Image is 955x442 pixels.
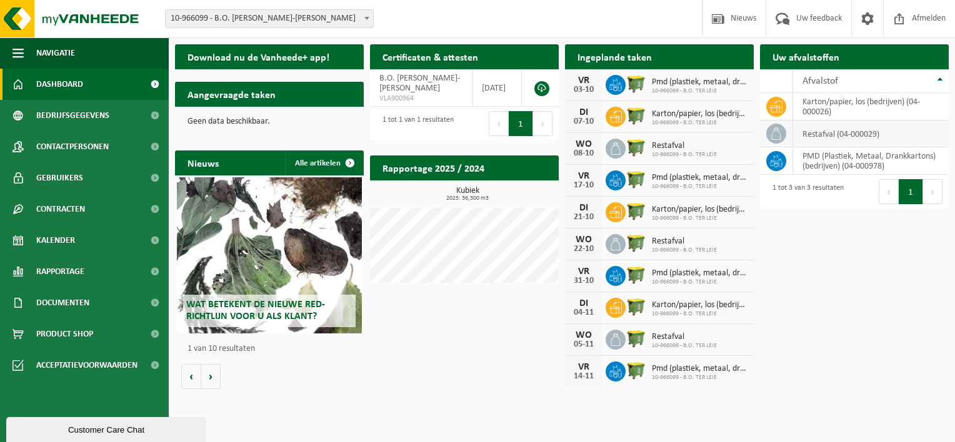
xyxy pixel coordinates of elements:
td: restafval (04-000029) [793,120,949,147]
img: WB-1100-HPE-GN-51 [626,232,647,253]
span: Wat betekent de nieuwe RED-richtlijn voor u als klant? [186,300,325,322]
span: Restafval [652,332,717,342]
div: VR [571,76,596,86]
p: Geen data beschikbaar. [187,117,351,126]
button: Next [923,179,942,204]
a: Bekijk rapportage [466,180,557,205]
span: Rapportage [36,256,84,287]
span: 10-966099 - B.O. TER LEIE [652,151,717,159]
div: 31-10 [571,277,596,285]
span: Navigatie [36,37,75,69]
span: 10-966099 - B.O. TER LEIE [652,215,747,222]
span: Contracten [36,194,85,225]
span: Karton/papier, los (bedrijven) [652,300,747,310]
div: 21-10 [571,213,596,222]
span: 10-966099 - B.O. TER LEIE - BACHTE-MARIA-LEERNE [165,9,374,28]
div: 08-10 [571,149,596,158]
div: 1 tot 3 van 3 resultaten [766,178,844,205]
div: WO [571,330,596,340]
h2: Nieuws [175,150,231,175]
span: Restafval [652,141,717,151]
img: WB-1100-HPE-GN-51 [626,200,647,222]
span: 10-966099 - B.O. TER LEIE [652,119,747,127]
span: Karton/papier, los (bedrijven) [652,205,747,215]
div: VR [571,267,596,277]
img: WB-1100-HPE-GN-51 [626,137,647,158]
img: WB-1100-HPE-GN-51 [626,105,647,126]
div: 07-10 [571,117,596,126]
span: VLA900964 [379,94,462,104]
iframe: chat widget [6,415,209,442]
button: 1 [899,179,923,204]
div: WO [571,139,596,149]
button: Previous [489,111,509,136]
span: Afvalstof [802,76,838,86]
div: DI [571,298,596,308]
div: DI [571,203,596,213]
span: Product Shop [36,318,93,350]
div: 04-11 [571,308,596,317]
td: [DATE] [472,69,522,107]
a: Alle artikelen [285,150,362,175]
div: 05-11 [571,340,596,349]
h2: Certificaten & attesten [370,44,491,69]
span: Pmd (plastiek, metaal, drankkartons) (bedrijven) [652,77,747,87]
button: Volgende [201,364,221,389]
button: Vorige [181,364,201,389]
span: Kalender [36,225,75,256]
button: 1 [509,111,533,136]
p: 1 van 10 resultaten [187,345,357,353]
div: DI [571,107,596,117]
span: Documenten [36,287,89,318]
h2: Uw afvalstoffen [760,44,852,69]
span: 10-966099 - B.O. TER LEIE [652,374,747,381]
div: 14-11 [571,372,596,381]
span: 10-966099 - B.O. TER LEIE [652,183,747,190]
span: Restafval [652,237,717,247]
img: WB-1100-HPE-GN-51 [626,264,647,285]
img: WB-1100-HPE-GN-51 [626,328,647,349]
img: WB-1100-HPE-GN-51 [626,169,647,190]
span: Dashboard [36,69,83,100]
span: Pmd (plastiek, metaal, drankkartons) (bedrijven) [652,173,747,183]
span: Gebruikers [36,162,83,194]
div: 1 tot 1 van 1 resultaten [376,110,454,137]
span: 10-966099 - B.O. TER LEIE [652,247,717,254]
span: Pmd (plastiek, metaal, drankkartons) (bedrijven) [652,364,747,374]
img: WB-1100-HPE-GN-51 [626,296,647,317]
span: 10-966099 - B.O. TER LEIE [652,342,717,350]
span: Karton/papier, los (bedrijven) [652,109,747,119]
span: Acceptatievoorwaarden [36,350,137,381]
a: Wat betekent de nieuwe RED-richtlijn voor u als klant? [177,177,362,333]
h2: Rapportage 2025 / 2024 [370,155,497,180]
div: VR [571,362,596,372]
div: 17-10 [571,181,596,190]
div: WO [571,235,596,245]
img: WB-1100-HPE-GN-51 [626,73,647,94]
h2: Ingeplande taken [565,44,664,69]
img: WB-1100-HPE-GN-51 [626,360,647,381]
span: 2025: 36,300 m3 [376,195,559,202]
span: Contactpersonen [36,131,109,162]
h3: Kubiek [376,187,559,202]
span: B.O. [PERSON_NAME]-[PERSON_NAME] [379,74,460,93]
div: 03-10 [571,86,596,94]
span: Pmd (plastiek, metaal, drankkartons) (bedrijven) [652,268,747,278]
span: 10-966099 - B.O. TER LEIE - BACHTE-MARIA-LEERNE [166,10,373,27]
button: Previous [879,179,899,204]
span: 10-966099 - B.O. TER LEIE [652,310,747,318]
button: Next [533,111,552,136]
div: 22-10 [571,245,596,253]
td: karton/papier, los (bedrijven) (04-000026) [793,93,949,120]
h2: Download nu de Vanheede+ app! [175,44,342,69]
span: 10-966099 - B.O. TER LEIE [652,87,747,95]
td: PMD (Plastiek, Metaal, Drankkartons) (bedrijven) (04-000978) [793,147,949,175]
div: VR [571,171,596,181]
span: Bedrijfsgegevens [36,100,109,131]
span: 10-966099 - B.O. TER LEIE [652,278,747,286]
h2: Aangevraagde taken [175,82,288,106]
